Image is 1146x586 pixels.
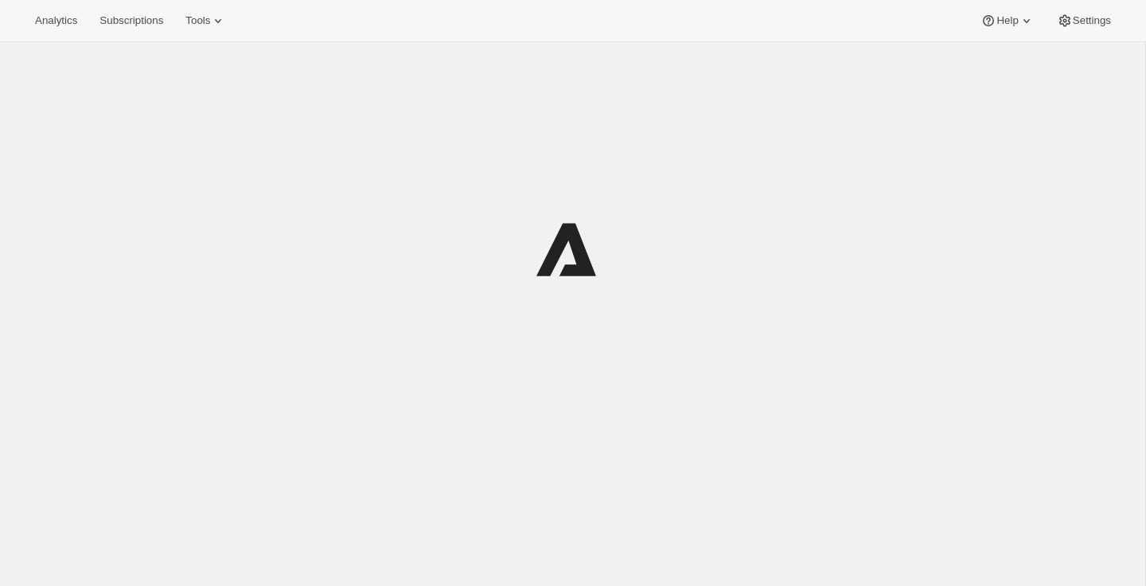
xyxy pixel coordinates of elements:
[996,14,1018,27] span: Help
[99,14,163,27] span: Subscriptions
[35,14,77,27] span: Analytics
[185,14,210,27] span: Tools
[1047,10,1121,32] button: Settings
[1073,14,1111,27] span: Settings
[90,10,173,32] button: Subscriptions
[971,10,1043,32] button: Help
[176,10,236,32] button: Tools
[25,10,87,32] button: Analytics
